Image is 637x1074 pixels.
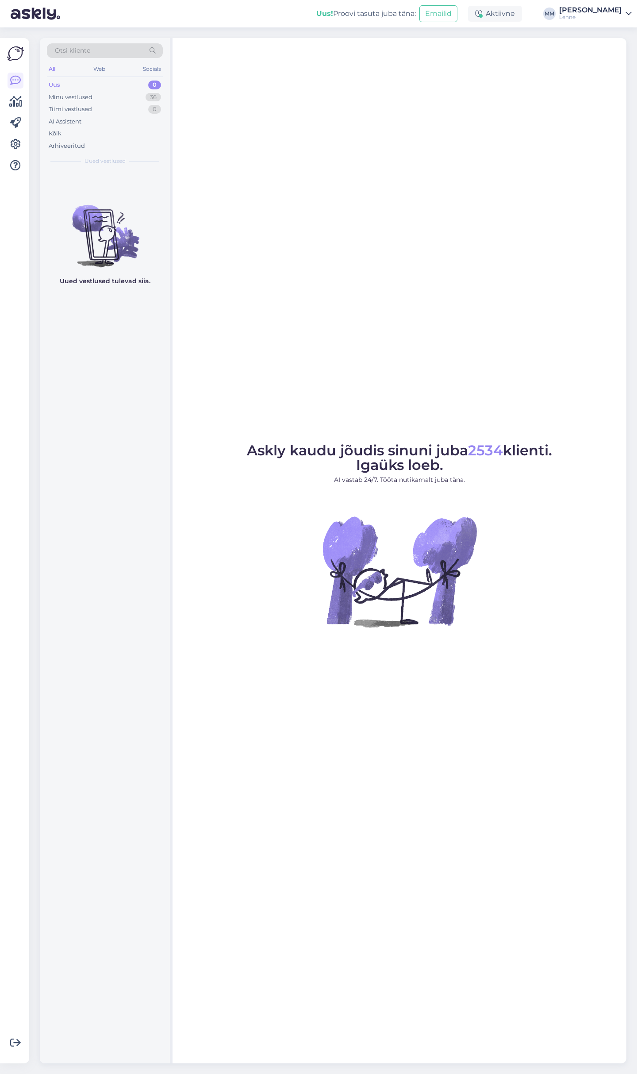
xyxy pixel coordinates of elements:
div: 0 [148,105,161,114]
div: Lenne [559,14,622,21]
a: [PERSON_NAME]Lenne [559,7,632,21]
span: Askly kaudu jõudis sinuni juba klienti. Igaüks loeb. [247,442,552,473]
div: MM [543,8,556,20]
div: [PERSON_NAME] [559,7,622,14]
b: Uus! [316,9,333,18]
div: 36 [146,93,161,102]
div: Proovi tasuta juba täna: [316,8,416,19]
div: Arhiveeritud [49,142,85,150]
p: Uued vestlused tulevad siia. [60,277,150,286]
div: AI Assistent [49,117,81,126]
span: 2534 [468,442,503,459]
img: No chats [40,189,170,269]
div: All [47,63,57,75]
span: Uued vestlused [84,157,126,165]
div: Tiimi vestlused [49,105,92,114]
div: Kõik [49,129,61,138]
div: Web [92,63,107,75]
img: No Chat active [320,492,479,651]
button: Emailid [419,5,457,22]
div: Minu vestlused [49,93,92,102]
span: Otsi kliente [55,46,90,55]
div: Aktiivne [468,6,522,22]
img: Askly Logo [7,45,24,62]
p: AI vastab 24/7. Tööta nutikamalt juba täna. [247,475,552,485]
div: Uus [49,81,60,89]
div: Socials [141,63,163,75]
div: 0 [148,81,161,89]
